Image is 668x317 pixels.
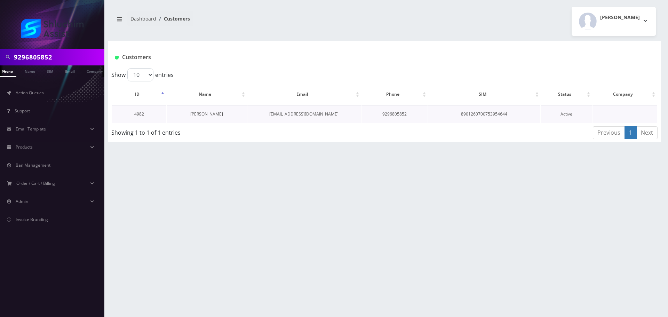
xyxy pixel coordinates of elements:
a: Name [21,65,39,76]
th: ID: activate to sort column descending [112,84,166,104]
span: Invoice Branding [16,216,48,222]
select: Showentries [127,68,153,81]
span: Admin [16,198,28,204]
a: Previous [593,126,625,139]
li: Customers [156,15,190,22]
th: Status: activate to sort column ascending [541,84,592,104]
span: Order / Cart / Billing [16,180,55,186]
span: Action Queues [16,90,44,96]
a: [PERSON_NAME] [190,111,223,117]
label: Show entries [111,68,174,81]
th: Name: activate to sort column ascending [167,84,247,104]
img: Shluchim Assist [21,19,83,38]
a: Next [636,126,658,139]
td: 8901260700753954644 [428,105,540,123]
th: SIM: activate to sort column ascending [428,84,540,104]
input: Search in Company [14,50,103,64]
a: Email [62,65,78,76]
span: Ban Management [16,162,50,168]
span: Support [15,108,30,114]
td: 9296805852 [361,105,428,123]
h2: [PERSON_NAME] [600,15,640,21]
nav: breadcrumb [113,11,379,31]
th: Company: activate to sort column ascending [593,84,657,104]
td: Active [541,105,592,123]
a: SIM [43,65,57,76]
button: [PERSON_NAME] [572,7,656,36]
a: 1 [625,126,637,139]
a: Dashboard [130,15,156,22]
th: Email: activate to sort column ascending [247,84,361,104]
h1: Customers [115,54,563,61]
span: Products [16,144,33,150]
span: Email Template [16,126,46,132]
th: Phone: activate to sort column ascending [361,84,428,104]
td: [EMAIL_ADDRESS][DOMAIN_NAME] [247,105,361,123]
td: 4982 [112,105,166,123]
a: Company [83,65,106,76]
div: Showing 1 to 1 of 1 entries [111,126,334,137]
